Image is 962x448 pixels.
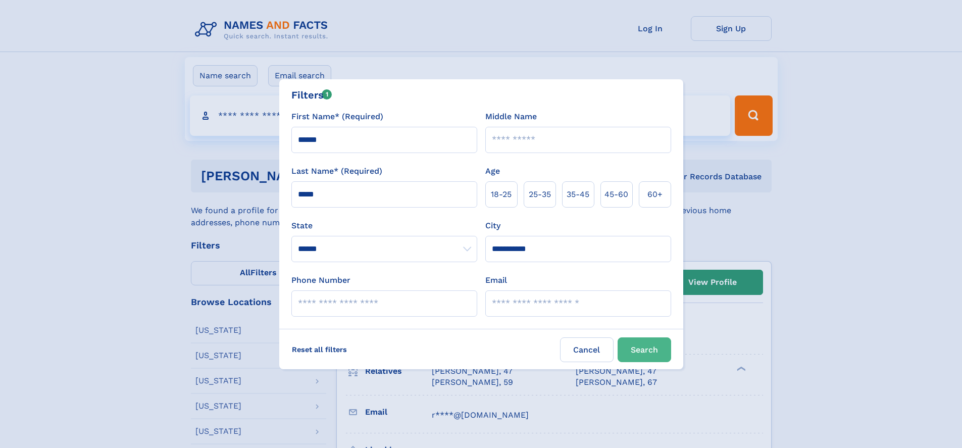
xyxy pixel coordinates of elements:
label: First Name* (Required) [291,111,383,123]
label: Phone Number [291,274,350,286]
span: 35‑45 [567,188,589,201]
label: Middle Name [485,111,537,123]
label: Email [485,274,507,286]
span: 25‑35 [529,188,551,201]
label: Reset all filters [285,337,353,362]
button: Search [618,337,671,362]
div: Filters [291,87,332,103]
label: City [485,220,500,232]
label: State [291,220,477,232]
label: Age [485,165,500,177]
span: 60+ [647,188,663,201]
label: Cancel [560,337,614,362]
span: 18‑25 [491,188,512,201]
span: 45‑60 [604,188,628,201]
label: Last Name* (Required) [291,165,382,177]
